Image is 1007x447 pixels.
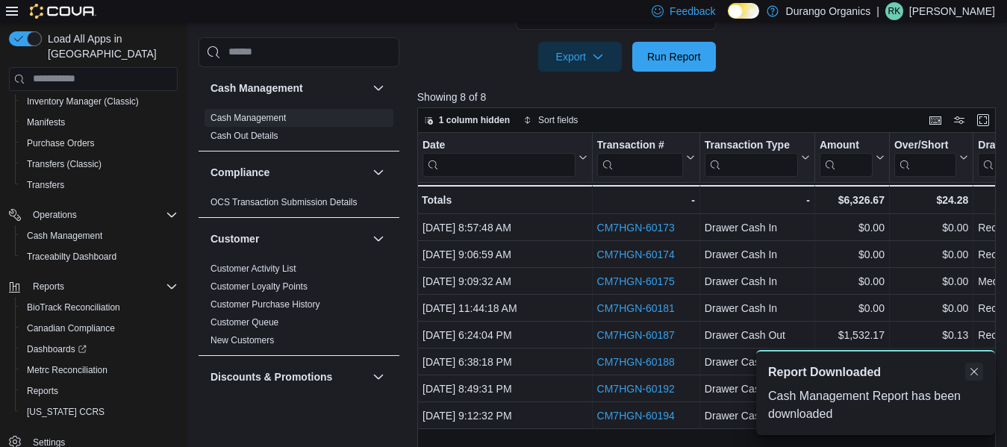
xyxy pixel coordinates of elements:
button: Export [538,42,622,72]
span: Discounts [211,401,250,413]
span: Manifests [27,116,65,128]
button: Canadian Compliance [15,318,184,339]
div: $0.00 [894,246,968,263]
button: Cash Management [211,81,367,96]
div: Drawer Cash Out [705,326,810,344]
span: Customer Loyalty Points [211,281,308,293]
span: Canadian Compliance [27,322,115,334]
div: $0.00 [894,219,968,237]
button: Transfers (Classic) [15,154,184,175]
a: Transfers (Classic) [21,155,107,173]
button: BioTrack Reconciliation [15,297,184,318]
span: Customer Queue [211,316,278,328]
input: Dark Mode [728,3,759,19]
div: Totals [422,191,587,209]
button: Operations [3,204,184,225]
span: Metrc Reconciliation [27,364,107,376]
div: [DATE] 9:12:32 PM [423,407,587,425]
a: Purchase Orders [21,134,101,152]
a: Traceabilty Dashboard [21,248,122,266]
div: Date [423,139,576,177]
span: Traceabilty Dashboard [21,248,178,266]
div: Transaction Type [705,139,798,177]
div: Notification [768,363,983,381]
div: Drawer Cash In [705,246,810,263]
span: BioTrack Reconciliation [27,301,120,313]
div: Drawer Cash Out [705,353,810,371]
span: BioTrack Reconciliation [21,298,178,316]
button: Manifests [15,112,184,133]
span: Sort fields [538,114,578,126]
span: [US_STATE] CCRS [27,406,105,418]
span: Reports [21,382,178,400]
span: Operations [27,206,178,224]
button: Cash Management [370,79,387,97]
p: | [876,2,879,20]
span: Cash Management [27,230,102,242]
span: Feedback [670,4,715,19]
button: Customer [211,231,367,246]
span: Inventory Manager (Classic) [21,93,178,110]
div: $0.00 [820,272,885,290]
a: Discounts [211,401,250,412]
span: Dashboards [27,343,87,355]
span: Washington CCRS [21,403,178,421]
div: Cash Management [199,109,399,151]
button: Amount [820,139,885,177]
div: - [596,191,694,209]
a: BioTrack Reconciliation [21,298,126,316]
div: Ryan Keefe [885,2,903,20]
div: $0.00 [820,299,885,317]
span: Customer Purchase History [211,298,320,310]
button: 1 column hidden [418,111,516,129]
button: Compliance [211,165,367,180]
span: Reports [27,278,178,296]
a: Cash Management [21,227,108,245]
span: Transfers (Classic) [27,158,102,170]
span: Metrc Reconciliation [21,361,178,379]
div: [DATE] 8:49:31 PM [423,380,587,398]
div: Amount [820,139,873,153]
h3: Compliance [211,165,269,180]
span: Run Report [647,49,701,64]
button: Over/Short [894,139,968,177]
span: Load All Apps in [GEOGRAPHIC_DATA] [42,31,178,61]
div: - [705,191,810,209]
span: Manifests [21,113,178,131]
div: $0.13 [894,326,968,344]
div: Drawer Cash In [705,272,810,290]
div: [DATE] 9:09:32 AM [423,272,587,290]
span: Transfers [27,179,64,191]
div: Compliance [199,193,399,217]
a: Customer Purchase History [211,299,320,310]
div: $0.00 [894,272,968,290]
span: Cash Management [211,112,286,124]
button: Dismiss toast [965,363,983,381]
a: CM7HGN-60188 [596,356,674,368]
a: OCS Transaction Submission Details [211,197,358,207]
h3: Customer [211,231,259,246]
button: Inventory Manager (Classic) [15,91,184,112]
span: 1 column hidden [439,114,510,126]
a: New Customers [211,335,274,346]
a: Metrc Reconciliation [21,361,113,379]
span: RK [888,2,901,20]
span: Reports [33,281,64,293]
div: Cash Management Report has been downloaded [768,387,983,423]
a: CM7HGN-60174 [596,248,674,260]
span: OCS Transaction Submission Details [211,196,358,208]
span: Operations [33,209,77,221]
span: Reports [27,385,58,397]
div: $1,532.17 [820,326,885,344]
span: Report Downloaded [768,363,881,381]
span: Traceabilty Dashboard [27,251,116,263]
button: Date [423,139,587,177]
a: Cash Out Details [211,131,278,141]
a: Transfers [21,176,70,194]
span: Purchase Orders [21,134,178,152]
button: Operations [27,206,83,224]
button: Display options [950,111,968,129]
h3: Discounts & Promotions [211,369,332,384]
a: Customer Loyalty Points [211,281,308,292]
